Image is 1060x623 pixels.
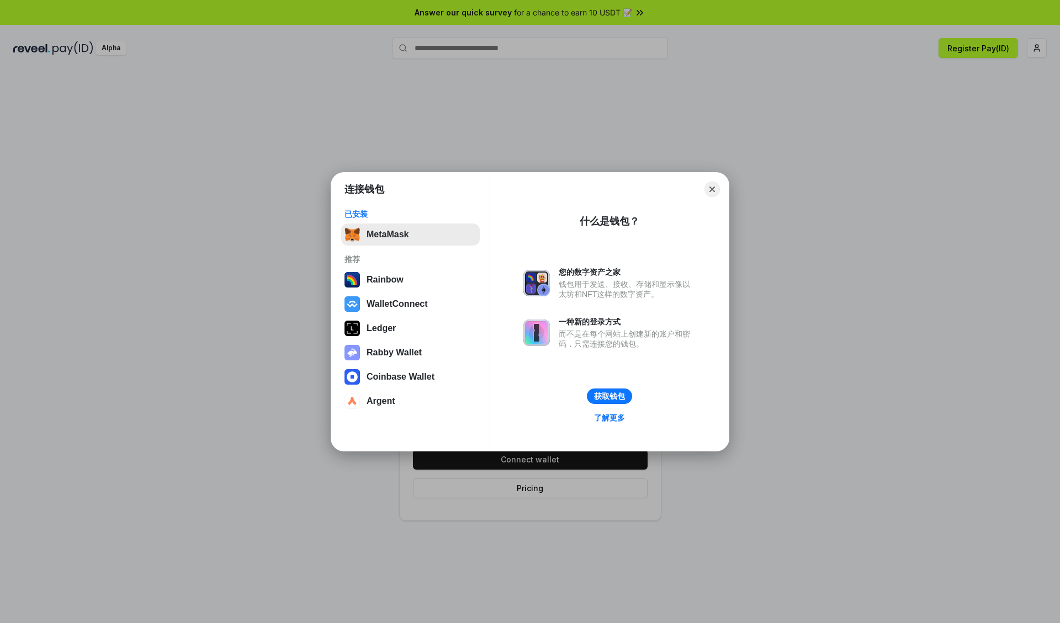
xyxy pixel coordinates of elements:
[594,391,625,401] div: 获取钱包
[523,320,550,346] img: svg+xml,%3Csvg%20xmlns%3D%22http%3A%2F%2Fwww.w3.org%2F2000%2Fsvg%22%20fill%3D%22none%22%20viewBox...
[344,272,360,287] img: svg+xml,%3Csvg%20width%3D%22120%22%20height%3D%22120%22%20viewBox%3D%220%200%20120%20120%22%20fil...
[341,342,480,364] button: Rabby Wallet
[344,227,360,242] img: svg+xml,%3Csvg%20fill%3D%22none%22%20height%3D%2233%22%20viewBox%3D%220%200%2035%2033%22%20width%...
[587,411,632,425] a: 了解更多
[341,390,480,412] button: Argent
[367,299,428,309] div: WalletConnect
[580,215,639,228] div: 什么是钱包？
[344,393,360,409] img: svg+xml,%3Csvg%20width%3D%2228%22%20height%3D%2228%22%20viewBox%3D%220%200%2028%2028%22%20fill%3D...
[559,317,696,327] div: 一种新的登录方式
[367,230,409,239] div: MetaMask
[559,329,696,349] div: 而不是在每个网站上创建新的账户和密码，只需连接您的钱包。
[344,254,476,264] div: 推荐
[344,183,384,196] h1: 连接钱包
[344,321,360,336] img: svg+xml,%3Csvg%20xmlns%3D%22http%3A%2F%2Fwww.w3.org%2F2000%2Fsvg%22%20width%3D%2228%22%20height%3...
[367,323,396,333] div: Ledger
[344,209,476,219] div: 已安装
[341,293,480,315] button: WalletConnect
[559,267,696,277] div: 您的数字资产之家
[367,348,422,358] div: Rabby Wallet
[341,366,480,388] button: Coinbase Wallet
[523,270,550,296] img: svg+xml,%3Csvg%20xmlns%3D%22http%3A%2F%2Fwww.w3.org%2F2000%2Fsvg%22%20fill%3D%22none%22%20viewBox...
[344,345,360,360] img: svg+xml,%3Csvg%20xmlns%3D%22http%3A%2F%2Fwww.w3.org%2F2000%2Fsvg%22%20fill%3D%22none%22%20viewBox...
[367,396,395,406] div: Argent
[341,317,480,339] button: Ledger
[367,372,434,382] div: Coinbase Wallet
[367,275,404,285] div: Rainbow
[344,296,360,312] img: svg+xml,%3Csvg%20width%3D%2228%22%20height%3D%2228%22%20viewBox%3D%220%200%2028%2028%22%20fill%3D...
[341,223,480,246] button: MetaMask
[704,182,720,197] button: Close
[559,279,696,299] div: 钱包用于发送、接收、存储和显示像以太坊和NFT这样的数字资产。
[587,388,632,404] button: 获取钱包
[344,369,360,385] img: svg+xml,%3Csvg%20width%3D%2228%22%20height%3D%2228%22%20viewBox%3D%220%200%2028%2028%22%20fill%3D...
[341,269,480,291] button: Rainbow
[594,413,625,423] div: 了解更多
